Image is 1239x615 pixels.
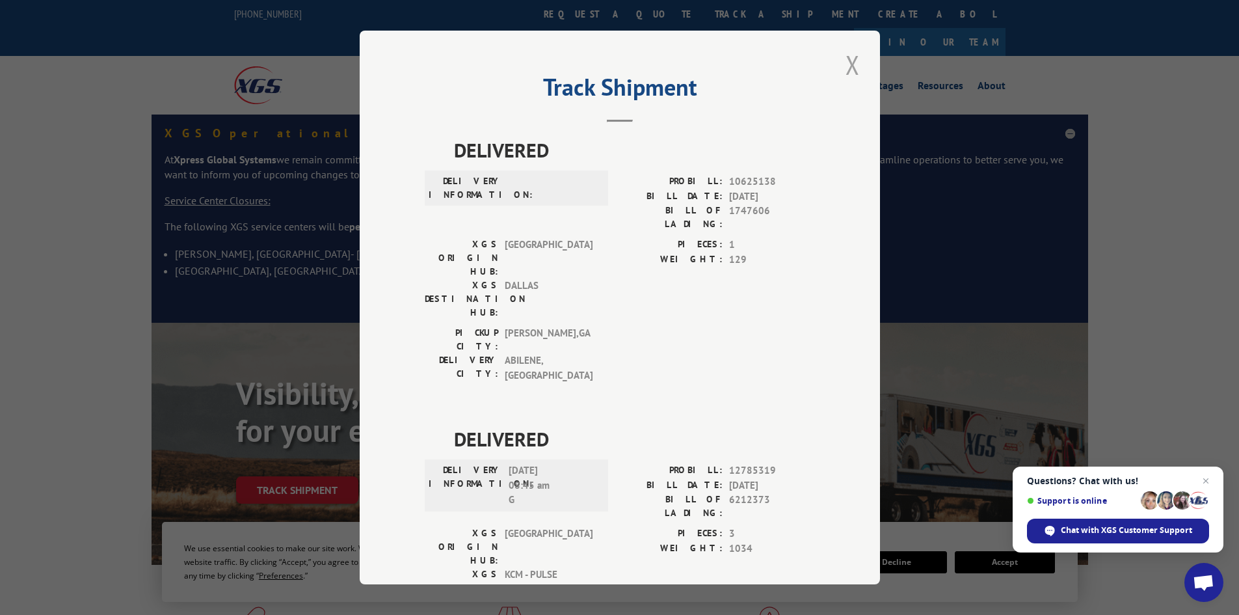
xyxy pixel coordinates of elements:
label: BILL DATE: [620,189,723,204]
label: PIECES: [620,238,723,253]
label: PICKUP CITY: [425,326,498,353]
span: 6212373 [729,493,815,520]
label: XGS ORIGIN HUB: [425,238,498,279]
label: DELIVERY INFORMATION: [429,174,502,202]
label: XGS DESTINATION HUB: [425,567,498,608]
label: PIECES: [620,526,723,541]
span: DALLAS [505,279,593,320]
span: Chat with XGS Customer Support [1027,519,1209,543]
span: DELIVERED [454,424,815,454]
label: BILL OF LADING: [620,493,723,520]
span: ABILENE , [GEOGRAPHIC_DATA] [505,353,593,383]
span: Questions? Chat with us! [1027,476,1209,486]
label: BILL OF LADING: [620,204,723,231]
label: WEIGHT: [620,253,723,267]
label: WEIGHT: [620,541,723,556]
span: [PERSON_NAME] , GA [505,326,593,353]
span: Chat with XGS Customer Support [1061,525,1192,536]
span: DELIVERED [454,135,815,165]
span: KCM - PULSE TRANSPOR [505,567,593,608]
span: 10625138 [729,174,815,189]
span: 3 [729,526,815,541]
span: [GEOGRAPHIC_DATA] [505,238,593,279]
label: DELIVERY INFORMATION: [429,463,502,508]
label: XGS DESTINATION HUB: [425,279,498,320]
label: PROBILL: [620,463,723,478]
span: [DATE] 08:45 am G [509,463,596,508]
span: 1034 [729,541,815,556]
label: DELIVERY CITY: [425,353,498,383]
span: 12785319 [729,463,815,478]
h2: Track Shipment [425,78,815,103]
span: 1747606 [729,204,815,231]
span: [GEOGRAPHIC_DATA] [505,526,593,567]
label: BILL DATE: [620,478,723,493]
span: [DATE] [729,189,815,204]
span: [DATE] [729,478,815,493]
a: Open chat [1184,563,1223,602]
label: XGS ORIGIN HUB: [425,526,498,567]
button: Close modal [842,47,864,83]
label: PROBILL: [620,174,723,189]
span: 1 [729,238,815,253]
span: 129 [729,253,815,267]
span: Support is online [1027,496,1136,506]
